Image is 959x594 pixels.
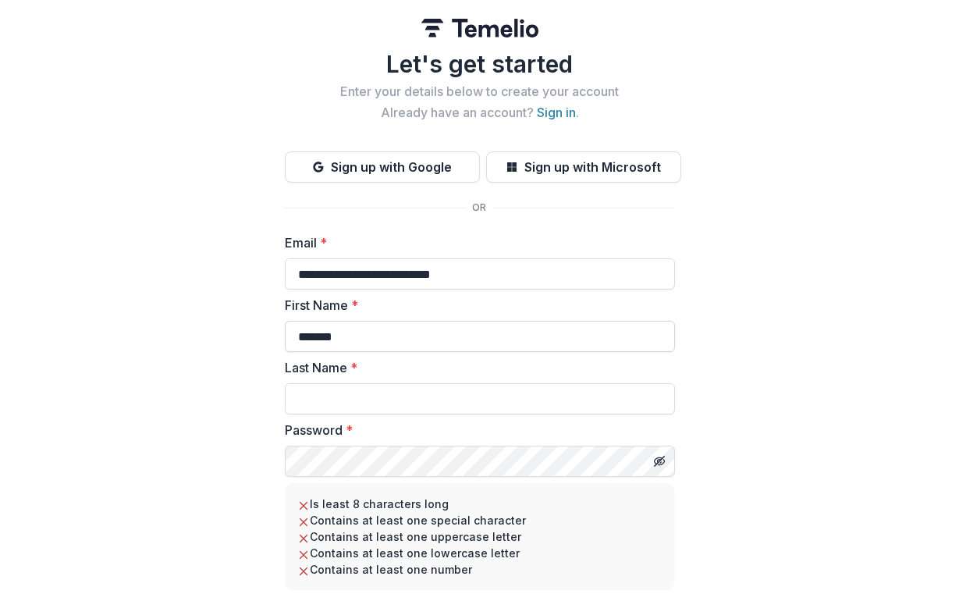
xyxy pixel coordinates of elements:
button: Toggle password visibility [647,449,672,474]
h1: Let's get started [285,50,675,78]
li: Contains at least one special character [297,512,662,528]
li: Contains at least one uppercase letter [297,528,662,545]
li: Contains at least one lowercase letter [297,545,662,561]
label: Email [285,233,666,252]
button: Sign up with Microsoft [486,151,681,183]
h2: Enter your details below to create your account [285,84,675,99]
li: Is least 8 characters long [297,496,662,512]
button: Sign up with Google [285,151,480,183]
li: Contains at least one number [297,561,662,578]
label: Last Name [285,358,666,377]
label: Password [285,421,666,439]
label: First Name [285,296,666,315]
h2: Already have an account? . [285,105,675,120]
img: Temelio [421,19,538,37]
a: Sign in [537,105,576,120]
